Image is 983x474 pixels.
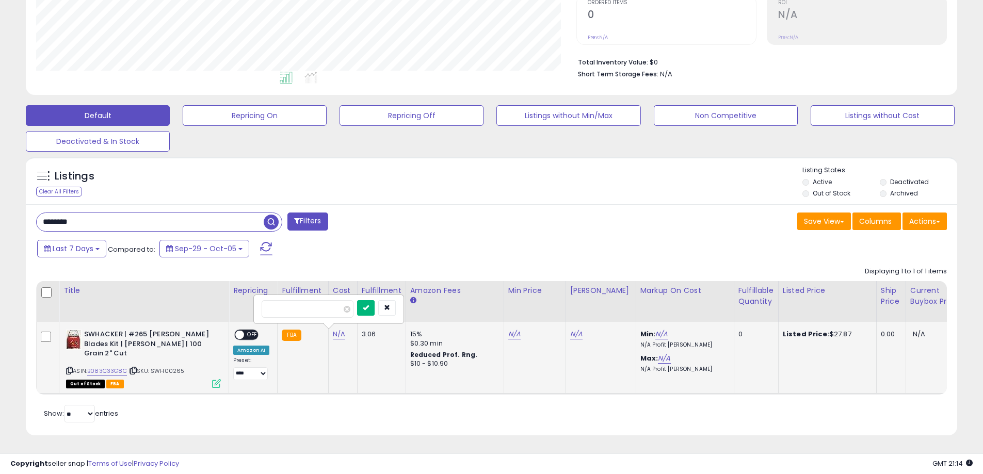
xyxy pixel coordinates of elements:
[108,244,155,254] span: Compared to:
[508,329,521,339] a: N/A
[783,329,830,339] b: Listed Price:
[53,243,93,254] span: Last 7 Days
[410,285,499,296] div: Amazon Fees
[578,70,658,78] b: Short Term Storage Fees:
[913,329,925,339] span: N/A
[802,166,957,175] p: Listing States:
[66,380,105,388] span: All listings that are currently out of stock and unavailable for purchase on Amazon
[881,330,898,339] div: 0.00
[26,105,170,126] button: Default
[640,329,656,339] b: Min:
[738,285,774,307] div: Fulfillable Quantity
[10,459,48,468] strong: Copyright
[578,58,648,67] b: Total Inventory Value:
[84,330,210,361] b: SWHACKER | #265 [PERSON_NAME] Blades Kit | [PERSON_NAME] | 100 Grain 2" Cut
[36,187,82,197] div: Clear All Filters
[159,240,249,257] button: Sep-29 - Oct-05
[282,330,301,341] small: FBA
[233,285,273,296] div: Repricing
[410,330,496,339] div: 15%
[890,189,918,198] label: Archived
[88,459,132,468] a: Terms of Use
[570,329,583,339] a: N/A
[658,353,670,364] a: N/A
[26,131,170,152] button: Deactivated & In Stock
[588,34,608,40] small: Prev: N/A
[640,285,730,296] div: Markup on Cost
[175,243,236,254] span: Sep-29 - Oct-05
[287,213,328,231] button: Filters
[890,177,929,186] label: Deactivated
[333,285,353,296] div: Cost
[738,330,770,339] div: 0
[410,350,478,359] b: Reduced Prof. Rng.
[932,459,973,468] span: 2025-10-13 21:14 GMT
[783,330,868,339] div: $27.87
[640,366,726,373] p: N/A Profit [PERSON_NAME]
[811,105,955,126] button: Listings without Cost
[183,105,327,126] button: Repricing On
[655,329,668,339] a: N/A
[233,357,269,380] div: Preset:
[910,285,963,307] div: Current Buybox Price
[134,459,179,468] a: Privacy Policy
[813,189,850,198] label: Out of Stock
[63,285,224,296] div: Title
[797,213,851,230] button: Save View
[340,105,484,126] button: Repricing Off
[778,9,946,23] h2: N/A
[244,331,261,339] span: OFF
[640,353,658,363] b: Max:
[333,329,345,339] a: N/A
[578,55,939,68] li: $0
[636,281,734,322] th: The percentage added to the cost of goods (COGS) that forms the calculator for Min & Max prices.
[881,285,901,307] div: Ship Price
[55,169,94,184] h5: Listings
[654,105,798,126] button: Non Competitive
[588,9,756,23] h2: 0
[859,216,892,226] span: Columns
[570,285,632,296] div: [PERSON_NAME]
[865,267,947,276] div: Displaying 1 to 1 of 1 items
[410,296,416,305] small: Amazon Fees.
[44,408,118,418] span: Show: entries
[903,213,947,230] button: Actions
[410,339,496,348] div: $0.30 min
[128,367,185,375] span: | SKU: SWH00265
[282,285,324,296] div: Fulfillment
[362,330,398,339] div: 3.06
[106,380,124,388] span: FBA
[640,341,726,349] p: N/A Profit [PERSON_NAME]
[813,177,832,186] label: Active
[410,359,496,368] div: $10 - $10.90
[10,459,179,469] div: seller snap | |
[783,285,872,296] div: Listed Price
[508,285,561,296] div: Min Price
[66,330,221,387] div: ASIN:
[233,346,269,355] div: Amazon AI
[66,330,82,350] img: 410aeZkPPZL._SL40_.jpg
[778,34,798,40] small: Prev: N/A
[362,285,401,307] div: Fulfillment Cost
[496,105,640,126] button: Listings without Min/Max
[37,240,106,257] button: Last 7 Days
[87,367,127,375] a: B083C33G8C
[660,69,672,79] span: N/A
[852,213,901,230] button: Columns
